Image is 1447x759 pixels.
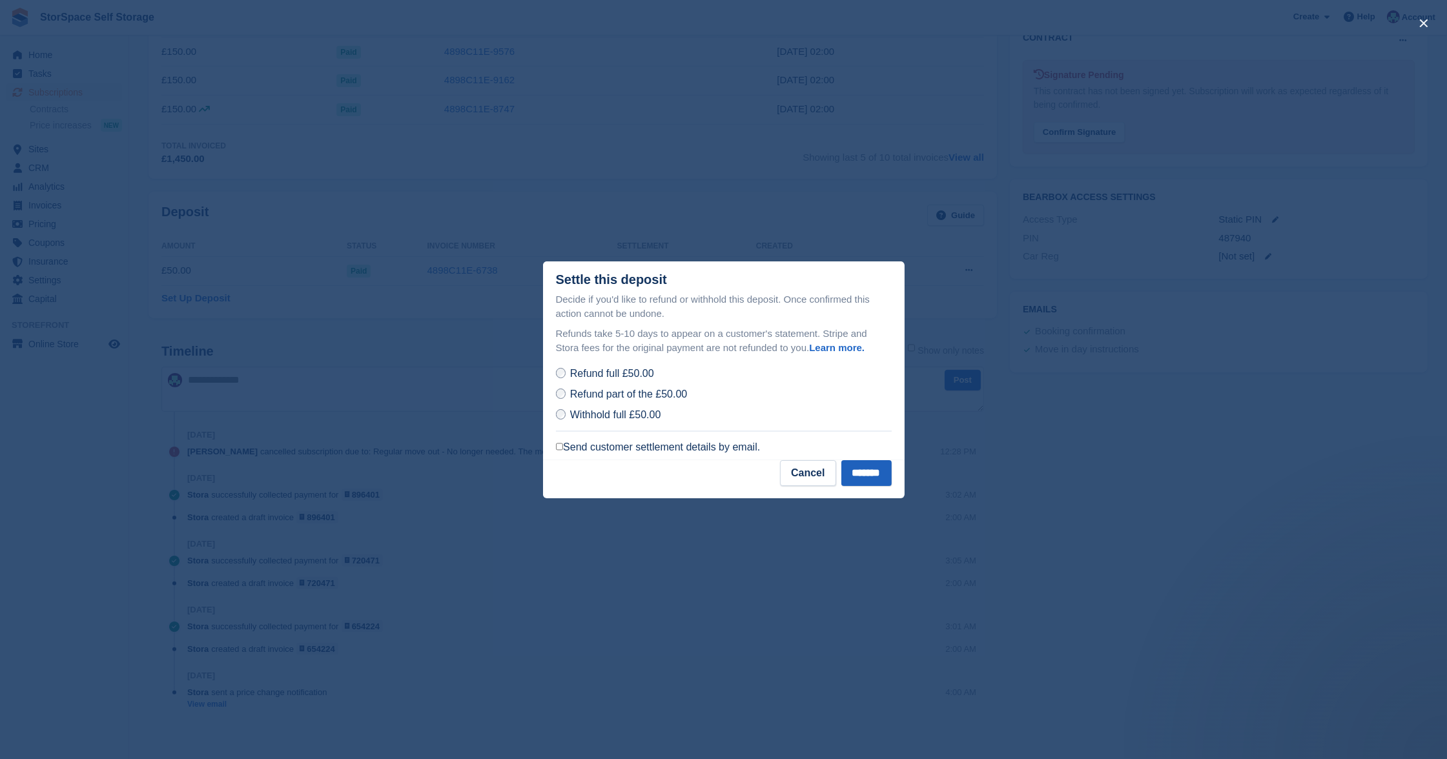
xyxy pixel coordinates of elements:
[556,443,564,450] input: Send customer settlement details by email.
[556,327,892,356] p: Refunds take 5-10 days to appear on a customer's statement. Stripe and Stora fees for the origina...
[780,460,836,486] button: Cancel
[556,292,892,321] p: Decide if you'd like to refund or withhold this deposit. Once confirmed this action cannot be und...
[570,409,661,420] span: Withhold full £50.00
[570,389,687,400] span: Refund part of the £50.00
[556,441,761,454] label: Send customer settlement details by email.
[1413,13,1434,34] button: close
[556,272,667,287] div: Settle this deposit
[556,389,566,399] input: Refund part of the £50.00
[556,368,566,378] input: Refund full £50.00
[556,409,566,420] input: Withhold full £50.00
[570,368,654,379] span: Refund full £50.00
[809,342,865,353] a: Learn more.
